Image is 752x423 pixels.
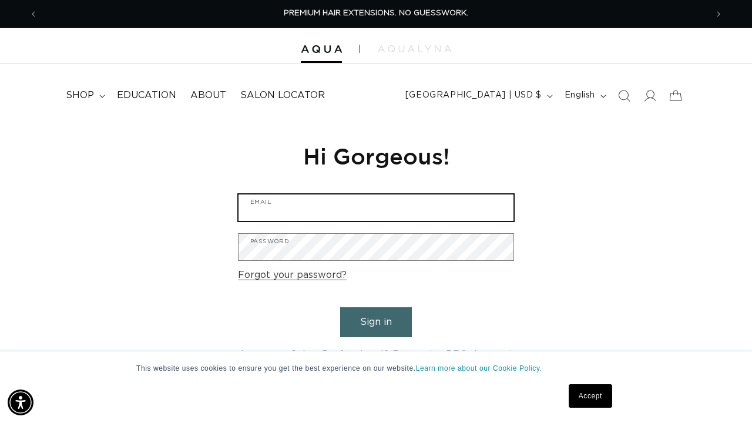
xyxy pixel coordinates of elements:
[117,89,176,102] span: Education
[110,82,183,109] a: Education
[565,89,595,102] span: English
[398,85,558,107] button: [GEOGRAPHIC_DATA] | USD $
[240,89,325,102] span: Salon Locator
[301,45,342,53] img: Aqua Hair Extensions
[569,384,612,408] a: Accept
[183,82,233,109] a: About
[66,89,94,102] span: shop
[233,82,332,109] a: Salon Locator
[284,9,468,17] span: PREMIUM HAIR EXTENSIONS. NO GUESSWORK.
[340,307,412,337] button: Sign in
[8,390,33,415] div: Accessibility Menu
[238,142,514,170] h1: Hi Gorgeous!
[405,89,542,102] span: [GEOGRAPHIC_DATA] | USD $
[239,194,513,221] input: Email
[21,3,46,25] button: Previous announcement
[239,346,513,363] a: Are you a Salon Professional? Request a PRO Account
[706,3,731,25] button: Next announcement
[378,45,451,52] img: aqualyna.com
[238,267,347,284] a: Forgot your password?
[59,82,110,109] summary: shop
[593,296,752,423] iframe: Chat Widget
[416,364,542,372] a: Learn more about our Cookie Policy.
[611,83,637,109] summary: Search
[558,85,611,107] button: English
[136,363,616,374] p: This website uses cookies to ensure you get the best experience on our website.
[190,89,226,102] span: About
